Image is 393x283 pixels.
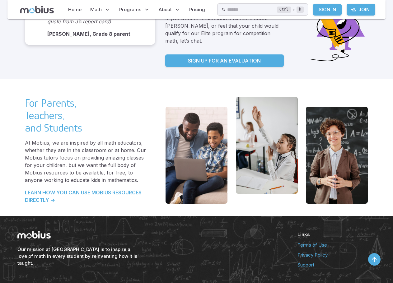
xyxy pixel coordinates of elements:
[297,7,304,13] kbd: k
[188,57,261,64] p: Sign up for an Evaluation
[119,6,141,13] span: Programs
[90,6,102,13] span: Math
[297,262,376,268] a: Support
[25,109,148,122] h3: Teachers,
[17,246,139,267] h6: Our mission at [GEOGRAPHIC_DATA] is to inspire a love of math in every student by reinventing how...
[277,6,304,13] div: +
[159,6,172,13] span: About
[236,97,298,194] img: schedule image
[25,189,148,204] a: LEARN HOW YOU CAN USE MOBIUS RESOURCES DIRECTLY ->
[166,107,227,204] img: schedule image
[165,54,284,67] a: Sign up for an Evaluation
[47,30,143,38] p: [PERSON_NAME], Grade 8 parent
[187,2,207,17] a: Pricing
[297,242,376,248] a: Terms of Use
[25,122,148,134] h3: and Students
[25,139,148,184] p: At Mobius, we are inspired by all math educators, whether they are in the classroom or at home. O...
[297,252,376,258] a: Privacy Policy
[66,2,83,17] a: Home
[306,107,368,204] img: schedule image
[25,97,148,109] h3: For Parents,
[165,15,284,44] p: If you want to understand a bit more about [PERSON_NAME], or feel that your child would qualify f...
[313,4,342,16] a: Sign In
[347,4,375,16] a: Join
[297,231,376,238] h6: Links
[277,7,291,13] kbd: Ctrl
